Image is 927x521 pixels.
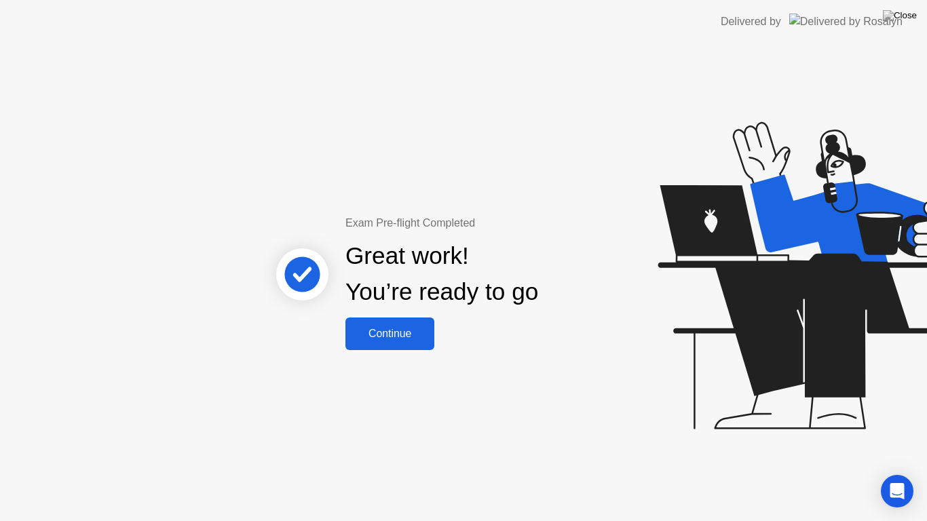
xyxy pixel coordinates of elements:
[721,14,781,30] div: Delivered by
[345,238,538,310] div: Great work! You’re ready to go
[881,475,913,507] div: Open Intercom Messenger
[345,215,626,231] div: Exam Pre-flight Completed
[789,14,903,29] img: Delivered by Rosalyn
[349,328,430,340] div: Continue
[883,10,917,21] img: Close
[345,317,434,350] button: Continue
